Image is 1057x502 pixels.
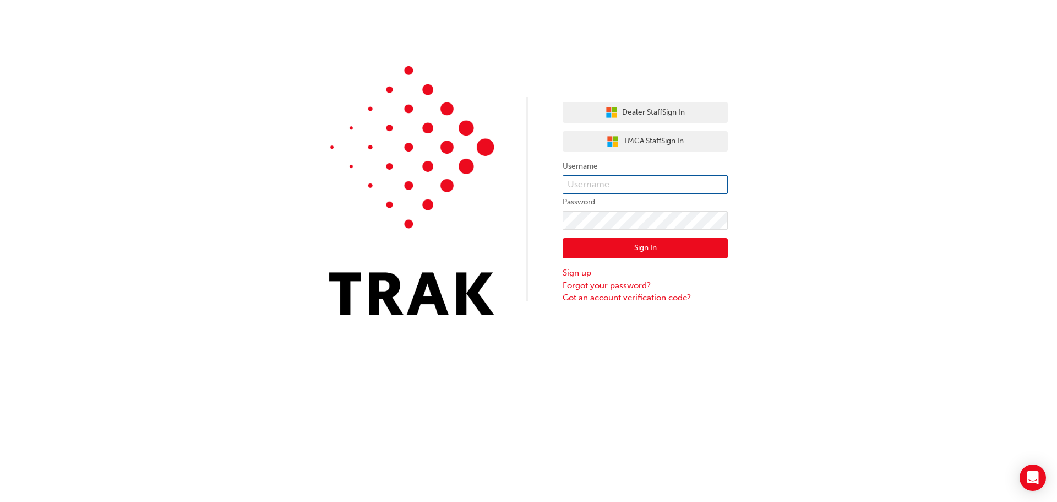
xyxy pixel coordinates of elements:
input: Username [563,175,728,194]
a: Forgot your password? [563,279,728,292]
label: Username [563,160,728,173]
button: Sign In [563,238,728,259]
label: Password [563,196,728,209]
span: TMCA Staff Sign In [623,135,684,148]
button: Dealer StaffSign In [563,102,728,123]
a: Got an account verification code? [563,292,728,304]
button: TMCA StaffSign In [563,131,728,152]
span: Dealer Staff Sign In [622,106,685,119]
div: Open Intercom Messenger [1020,465,1046,491]
a: Sign up [563,267,728,279]
img: Trak [329,66,494,315]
